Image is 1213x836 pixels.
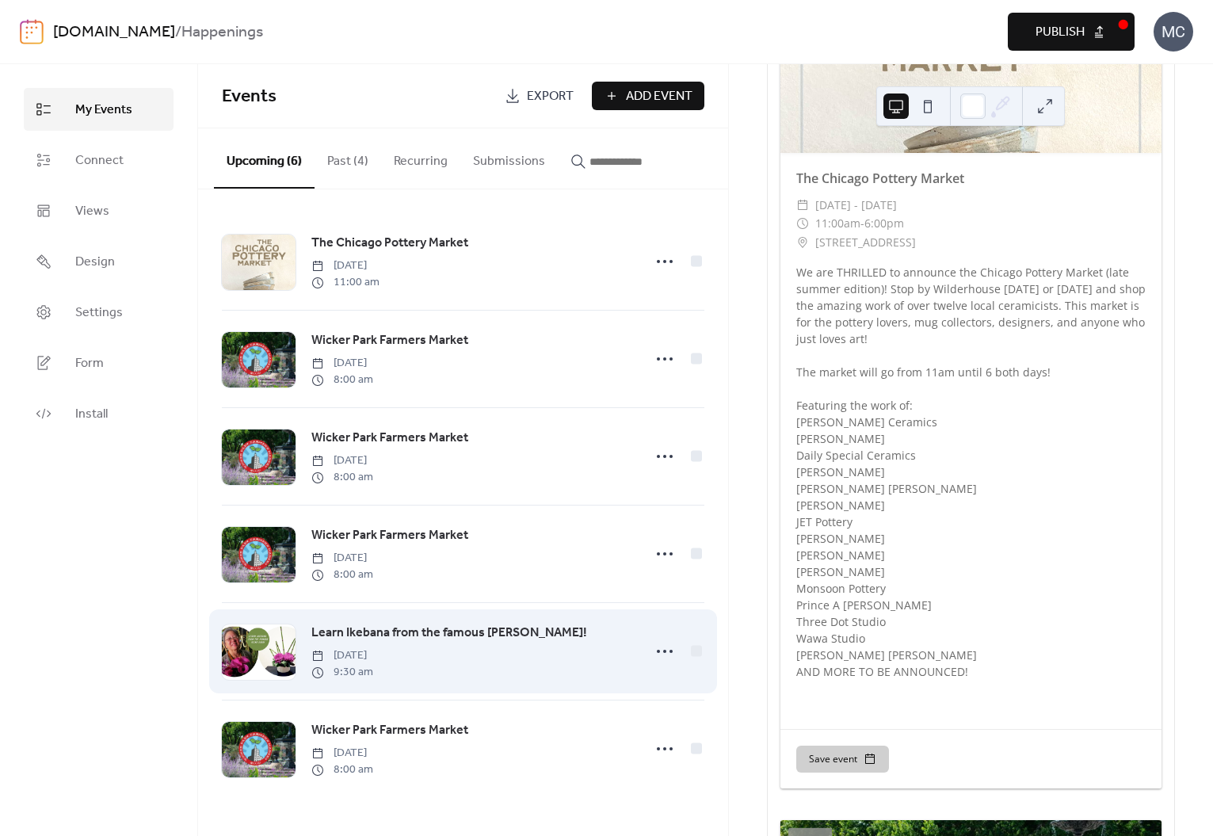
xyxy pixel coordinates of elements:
span: Learn Ikebana from the famous [PERSON_NAME]! [311,624,587,643]
span: [DATE] [311,647,373,664]
a: Views [24,189,174,232]
span: [DATE] [311,452,373,469]
span: 6:00pm [864,214,904,233]
span: 8:00 am [311,567,373,583]
button: Add Event [592,82,704,110]
a: Form [24,342,174,384]
span: Install [75,405,108,424]
span: 8:00 am [311,762,373,778]
div: We are THRILLED to announce the Chicago Pottery Market (late summer edition)! Stop by Wilderhouse... [780,264,1162,713]
a: Install [24,392,174,435]
button: Submissions [460,128,558,187]
div: ​ [796,214,809,233]
a: The Chicago Pottery Market [311,233,468,254]
a: Export [493,82,586,110]
span: My Events [75,101,132,120]
a: My Events [24,88,174,131]
button: Upcoming (6) [214,128,315,189]
span: [DATE] [311,745,373,762]
span: Export [527,87,574,106]
span: Wicker Park Farmers Market [311,526,468,545]
button: Recurring [381,128,460,187]
span: 11:00am [815,214,860,233]
span: Settings [75,303,123,323]
span: 9:30 am [311,664,373,681]
a: Wicker Park Farmers Market [311,525,468,546]
button: Save event [796,746,889,773]
span: Form [75,354,104,373]
div: ​ [796,233,809,252]
span: The Chicago Pottery Market [311,234,468,253]
span: [DATE] - [DATE] [815,196,897,215]
img: logo [20,19,44,44]
span: Events [222,79,277,114]
span: [DATE] [311,355,373,372]
span: 11:00 am [311,274,380,291]
span: 8:00 am [311,372,373,388]
span: 8:00 am [311,469,373,486]
a: [DOMAIN_NAME] [53,17,175,48]
span: Publish [1036,23,1085,42]
button: Past (4) [315,128,381,187]
b: Happenings [181,17,263,48]
span: Wicker Park Farmers Market [311,429,468,448]
span: Connect [75,151,124,170]
span: Design [75,253,115,272]
div: MC [1154,12,1193,52]
span: Wicker Park Farmers Market [311,331,468,350]
a: Settings [24,291,174,334]
span: Add Event [626,87,692,106]
a: Wicker Park Farmers Market [311,428,468,449]
span: Views [75,202,109,221]
b: / [175,17,181,48]
span: - [860,214,864,233]
div: ​ [796,196,809,215]
a: Wicker Park Farmers Market [311,720,468,741]
span: [DATE] [311,258,380,274]
span: Wicker Park Farmers Market [311,721,468,740]
a: Learn Ikebana from the famous [PERSON_NAME]! [311,623,587,643]
div: The Chicago Pottery Market [780,169,1162,188]
button: Publish [1008,13,1135,51]
a: Design [24,240,174,283]
a: Connect [24,139,174,181]
span: [STREET_ADDRESS] [815,233,916,252]
a: Wicker Park Farmers Market [311,330,468,351]
span: [DATE] [311,550,373,567]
